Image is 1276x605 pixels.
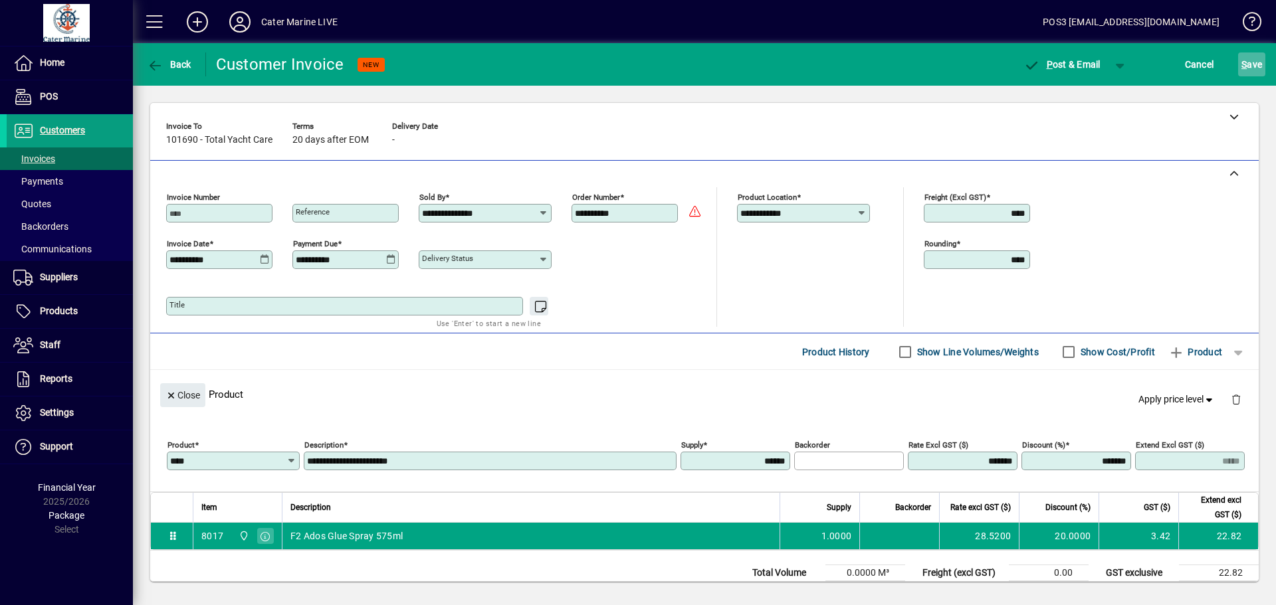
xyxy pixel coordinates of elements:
[1017,52,1107,76] button: Post & Email
[13,221,68,232] span: Backorders
[40,125,85,135] span: Customers
[7,363,133,396] a: Reports
[1168,341,1222,363] span: Product
[144,52,195,76] button: Back
[392,135,395,145] span: -
[1009,581,1089,597] td: 0.00
[419,193,445,202] mat-label: Sold by
[1136,440,1204,450] mat-label: Extend excl GST ($)
[38,482,96,493] span: Financial Year
[169,300,185,309] mat-label: Title
[802,341,870,363] span: Product History
[422,254,473,263] mat-label: Delivery status
[296,207,330,216] mat-label: Reference
[1045,500,1091,515] span: Discount (%)
[1099,565,1179,581] td: GST exclusive
[746,581,825,597] td: Total Weight
[160,383,205,407] button: Close
[821,529,852,543] span: 1.0000
[825,581,905,597] td: 0.0000 Kg
[1019,523,1099,549] td: 20.0000
[437,315,541,331] mat-hint: Use 'Enter' to start a new line
[924,239,956,248] mat-label: Rounding
[1179,565,1259,581] td: 22.82
[572,193,620,202] mat-label: Order number
[1187,493,1241,522] span: Extend excl GST ($)
[7,46,133,80] a: Home
[924,193,986,202] mat-label: Freight (excl GST)
[1178,523,1258,549] td: 22.82
[40,407,74,418] span: Settings
[40,339,60,350] span: Staff
[167,193,220,202] mat-label: Invoice number
[1133,388,1221,412] button: Apply price level
[40,441,73,452] span: Support
[914,345,1039,359] label: Show Line Volumes/Weights
[1022,440,1065,450] mat-label: Discount (%)
[948,529,1011,543] div: 28.5200
[13,199,51,209] span: Quotes
[7,147,133,170] a: Invoices
[1185,54,1214,75] span: Cancel
[1009,565,1089,581] td: 0.00
[916,565,1009,581] td: Freight (excl GST)
[165,385,200,406] span: Close
[681,440,703,450] mat-label: Supply
[7,295,133,328] a: Products
[167,440,195,450] mat-label: Product
[7,430,133,464] a: Support
[133,52,206,76] app-page-header-button: Back
[1138,392,1216,406] span: Apply price level
[1047,59,1053,70] span: P
[746,565,825,581] td: Total Volume
[157,389,209,400] app-page-header-button: Close
[1220,393,1252,405] app-page-header-button: Delete
[908,440,968,450] mat-label: Rate excl GST ($)
[795,440,830,450] mat-label: Backorder
[290,529,403,543] span: F2 Ados Glue Spray 575ml
[40,91,58,102] span: POS
[7,396,133,430] a: Settings
[290,500,331,515] span: Description
[827,500,851,515] span: Supply
[304,440,344,450] mat-label: Description
[40,373,72,384] span: Reports
[1182,52,1218,76] button: Cancel
[1078,345,1155,359] label: Show Cost/Profit
[1241,54,1262,75] span: ave
[1144,500,1170,515] span: GST ($)
[261,11,338,33] div: Cater Marine LIVE
[7,329,133,362] a: Staff
[235,529,251,543] span: Cater Marine
[293,239,338,248] mat-label: Payment due
[1099,523,1178,549] td: 3.42
[7,261,133,294] a: Suppliers
[1233,3,1259,46] a: Knowledge Base
[176,10,219,34] button: Add
[219,10,261,34] button: Profile
[147,59,191,70] span: Back
[895,500,931,515] span: Backorder
[13,153,55,164] span: Invoices
[40,57,64,68] span: Home
[1220,383,1252,415] button: Delete
[166,135,272,145] span: 101690 - Total Yacht Care
[167,239,209,248] mat-label: Invoice date
[49,510,84,521] span: Package
[825,565,905,581] td: 0.0000 M³
[1241,59,1247,70] span: S
[1043,11,1220,33] div: POS3 [EMAIL_ADDRESS][DOMAIN_NAME]
[7,170,133,193] a: Payments
[13,244,92,254] span: Communications
[7,80,133,114] a: POS
[1099,581,1179,597] td: GST
[13,176,63,187] span: Payments
[7,215,133,238] a: Backorders
[7,193,133,215] a: Quotes
[292,135,369,145] span: 20 days after EOM
[201,529,223,543] div: 8017
[916,581,1009,597] td: Rounding
[1023,59,1101,70] span: ost & Email
[216,54,344,75] div: Customer Invoice
[950,500,1011,515] span: Rate excl GST ($)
